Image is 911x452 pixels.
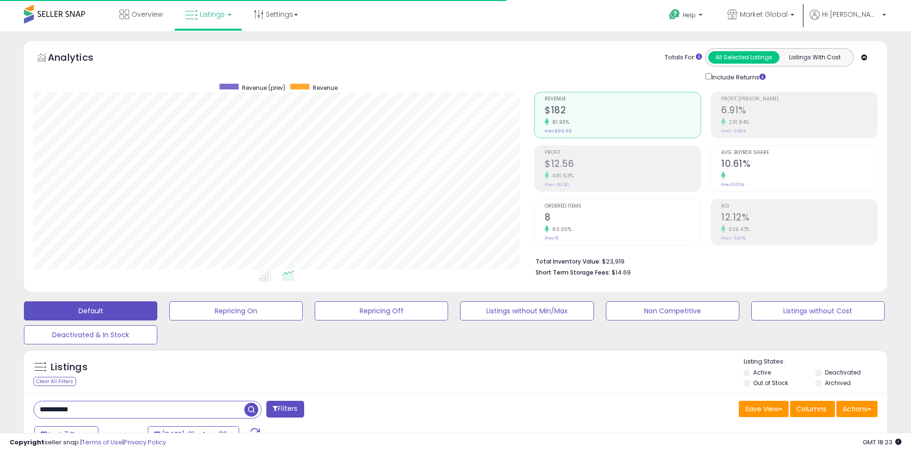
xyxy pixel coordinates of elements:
[148,426,239,442] button: [DATE]-31 - Aug-06
[721,235,746,241] small: Prev: -5.87%
[612,268,631,277] span: $14.69
[10,438,44,447] strong: Copyright
[313,84,338,92] span: Revenue
[549,119,569,126] small: 81.93%
[744,357,887,366] p: Listing States:
[822,10,879,19] span: Hi [PERSON_NAME]
[545,150,701,155] span: Profit
[721,212,877,225] h2: 12.12%
[162,430,227,439] span: [DATE]-31 - Aug-06
[606,301,739,320] button: Non Competitive
[82,438,122,447] a: Terms of Use
[460,301,593,320] button: Listings without Min/Max
[545,182,569,187] small: Prev: -$3.80
[790,401,835,417] button: Columns
[51,361,88,374] h5: Listings
[49,430,87,439] span: Last 7 Days
[825,368,861,376] label: Deactivated
[266,401,304,418] button: Filters
[545,128,571,134] small: Prev: $99.95
[683,11,696,19] span: Help
[169,301,303,320] button: Repricing On
[536,257,601,265] b: Total Inventory Value:
[753,379,788,387] label: Out of Stock
[836,401,878,417] button: Actions
[10,438,166,447] div: seller snap | |
[810,10,886,31] a: Hi [PERSON_NAME]
[545,105,701,118] h2: $182
[721,182,744,187] small: Prev: 0.00%
[751,301,885,320] button: Listings without Cost
[132,10,163,19] span: Overview
[721,150,877,155] span: Avg. Buybox Share
[721,105,877,118] h2: 6.91%
[665,53,702,62] div: Totals For
[698,71,777,82] div: Include Returns
[753,368,771,376] label: Active
[739,401,789,417] button: Save View
[549,226,571,233] small: 60.00%
[545,235,558,241] small: Prev: 5
[725,119,749,126] small: 281.84%
[721,128,746,134] small: Prev: -3.80%
[200,10,225,19] span: Listings
[779,51,850,64] button: Listings With Cost
[796,404,826,414] span: Columns
[24,301,157,320] button: Default
[725,226,750,233] small: 306.47%
[545,97,701,102] span: Revenue
[124,438,166,447] a: Privacy Policy
[669,9,681,21] i: Get Help
[661,1,712,31] a: Help
[549,172,574,179] small: 430.53%
[863,438,901,447] span: 2025-08-15 18:23 GMT
[242,84,285,92] span: Revenue (prev)
[545,212,701,225] h2: 8
[721,97,877,102] span: Profit [PERSON_NAME]
[545,158,701,171] h2: $12.56
[536,268,610,276] b: Short Term Storage Fees:
[825,379,851,387] label: Archived
[721,204,877,209] span: ROI
[48,51,112,66] h5: Analytics
[721,158,877,171] h2: 10.61%
[708,51,779,64] button: All Selected Listings
[740,10,788,19] span: Market Global
[536,255,870,266] li: $23,919
[100,430,144,440] span: Compared to:
[315,301,448,320] button: Repricing Off
[33,377,76,386] div: Clear All Filters
[34,426,99,442] button: Last 7 Days
[545,204,701,209] span: Ordered Items
[24,325,157,344] button: Deactivated & In Stock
